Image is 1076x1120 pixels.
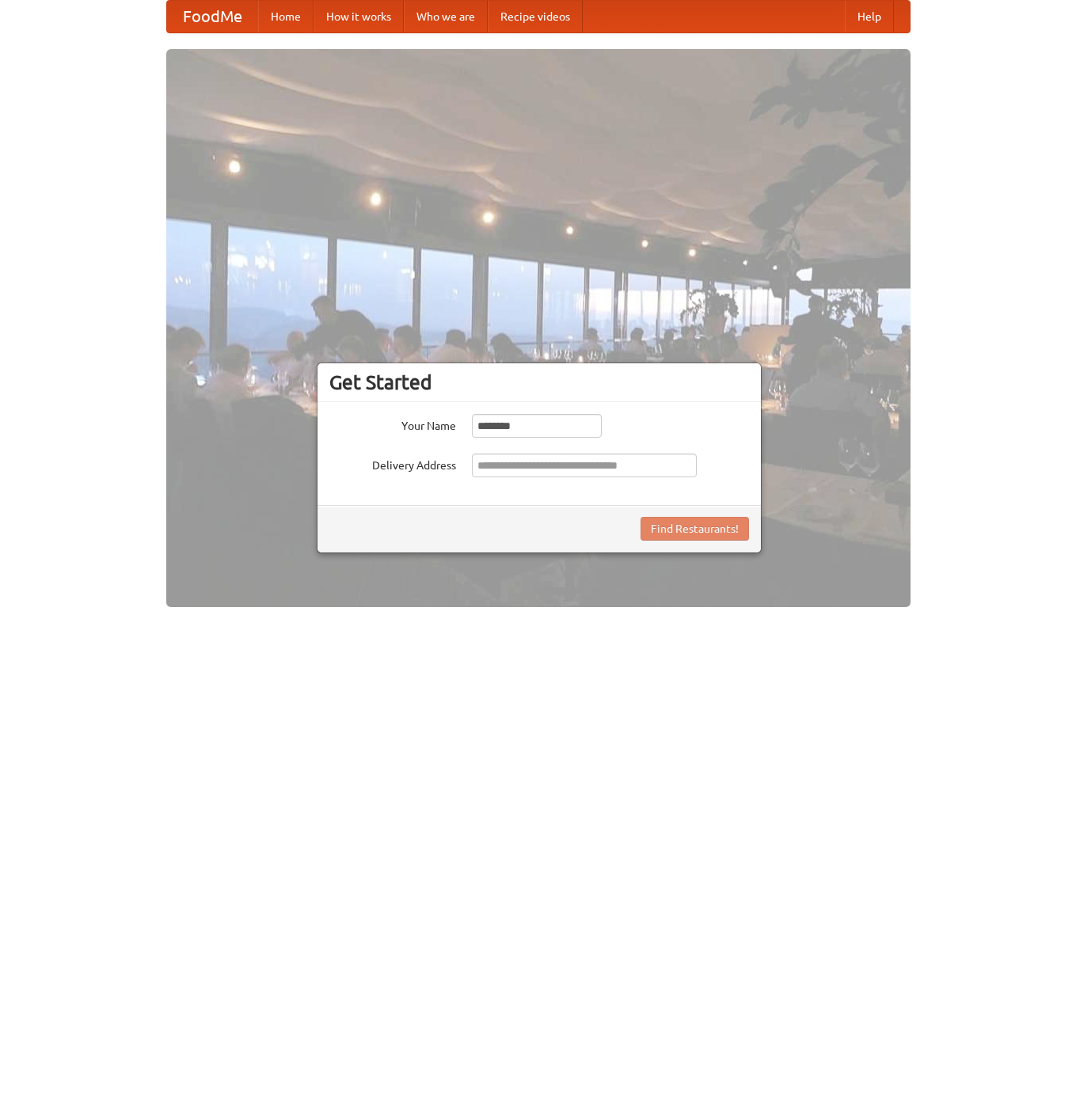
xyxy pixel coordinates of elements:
[329,454,456,473] label: Delivery Address
[404,1,488,32] a: Who we are
[641,517,749,541] button: Find Restaurants!
[845,1,894,32] a: Help
[488,1,583,32] a: Recipe videos
[314,1,404,32] a: How it works
[329,370,749,394] h3: Get Started
[329,414,456,434] label: Your Name
[258,1,314,32] a: Home
[167,1,258,32] a: FoodMe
